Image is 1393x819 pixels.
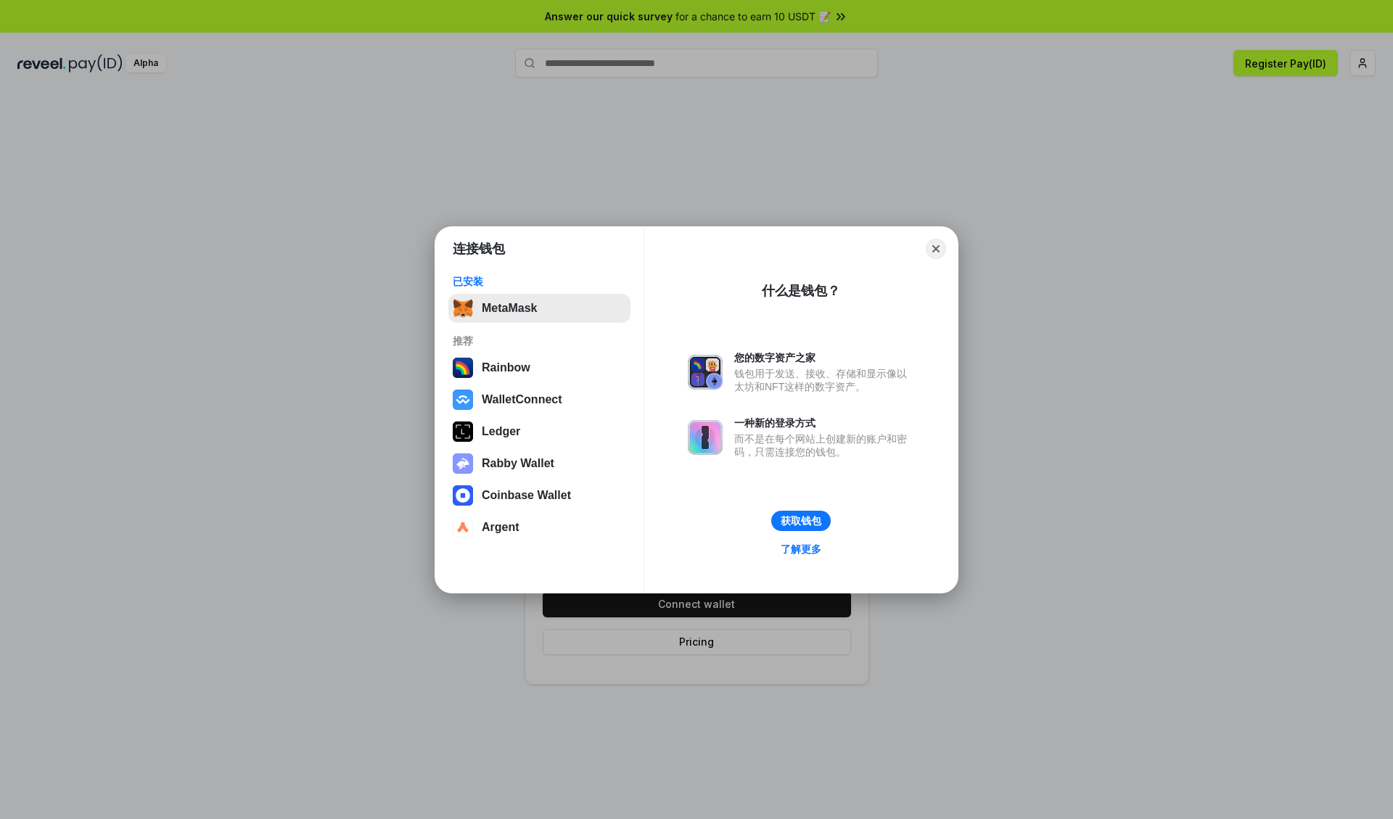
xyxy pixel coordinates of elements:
[453,485,473,506] img: svg+xml,%3Csvg%20width%3D%2228%22%20height%3D%2228%22%20viewBox%3D%220%200%2028%2028%22%20fill%3D...
[734,416,914,429] div: 一种新的登录方式
[771,511,831,531] button: 获取钱包
[688,420,723,455] img: svg+xml,%3Csvg%20xmlns%3D%22http%3A%2F%2Fwww.w3.org%2F2000%2Fsvg%22%20fill%3D%22none%22%20viewBox...
[781,514,821,527] div: 获取钱包
[453,240,505,258] h1: 连接钱包
[482,425,520,438] div: Ledger
[453,421,473,442] img: svg+xml,%3Csvg%20xmlns%3D%22http%3A%2F%2Fwww.w3.org%2F2000%2Fsvg%22%20width%3D%2228%22%20height%3...
[448,294,630,323] button: MetaMask
[734,367,914,393] div: 钱包用于发送、接收、存储和显示像以太坊和NFT这样的数字资产。
[688,355,723,390] img: svg+xml,%3Csvg%20xmlns%3D%22http%3A%2F%2Fwww.w3.org%2F2000%2Fsvg%22%20fill%3D%22none%22%20viewBox...
[926,239,946,259] button: Close
[453,453,473,474] img: svg+xml,%3Csvg%20xmlns%3D%22http%3A%2F%2Fwww.w3.org%2F2000%2Fsvg%22%20fill%3D%22none%22%20viewBox...
[482,521,519,534] div: Argent
[482,302,537,315] div: MetaMask
[482,457,554,470] div: Rabby Wallet
[453,390,473,410] img: svg+xml,%3Csvg%20width%3D%2228%22%20height%3D%2228%22%20viewBox%3D%220%200%2028%2028%22%20fill%3D...
[482,393,562,406] div: WalletConnect
[453,334,626,347] div: 推荐
[453,358,473,378] img: svg+xml,%3Csvg%20width%3D%22120%22%20height%3D%22120%22%20viewBox%3D%220%200%20120%20120%22%20fil...
[482,489,571,502] div: Coinbase Wallet
[448,449,630,478] button: Rabby Wallet
[448,417,630,446] button: Ledger
[453,298,473,318] img: svg+xml,%3Csvg%20fill%3D%22none%22%20height%3D%2233%22%20viewBox%3D%220%200%2035%2033%22%20width%...
[762,282,840,300] div: 什么是钱包？
[448,513,630,542] button: Argent
[734,432,914,458] div: 而不是在每个网站上创建新的账户和密码，只需连接您的钱包。
[482,361,530,374] div: Rainbow
[453,517,473,538] img: svg+xml,%3Csvg%20width%3D%2228%22%20height%3D%2228%22%20viewBox%3D%220%200%2028%2028%22%20fill%3D...
[448,353,630,382] button: Rainbow
[781,543,821,556] div: 了解更多
[448,385,630,414] button: WalletConnect
[448,481,630,510] button: Coinbase Wallet
[772,540,830,559] a: 了解更多
[453,275,626,288] div: 已安装
[734,351,914,364] div: 您的数字资产之家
